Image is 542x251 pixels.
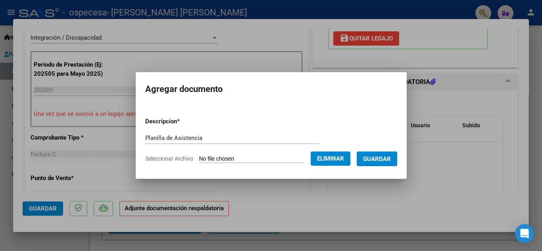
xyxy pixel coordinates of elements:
button: Guardar [357,151,397,166]
h2: Agregar documento [145,82,397,97]
span: Guardar [363,155,391,163]
span: Seleccionar Archivo [145,155,193,162]
button: Eliminar [311,151,350,166]
p: Descripcion [145,117,221,126]
div: Open Intercom Messenger [515,224,534,243]
span: Eliminar [317,155,344,162]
